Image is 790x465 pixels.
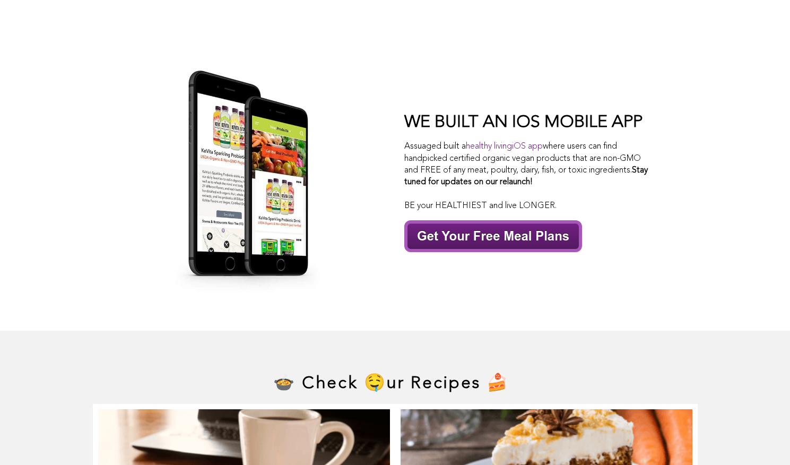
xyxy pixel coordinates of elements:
[404,113,654,133] div: WE BUILT AN IOS MOBILE APP
[404,142,512,151] span: Assuaged built a
[404,202,557,210] span: BE your HEALTHIEST and live LONGER.
[737,414,790,465] iframe: Chat Widget
[404,220,582,252] img: Get Your Free Meal Plans
[512,142,543,151] a: iOS app
[173,71,321,294] img: Products-Mockup-002
[273,373,509,393] h2: 🍲 Check 🤤ur Recipes 🍰
[466,142,512,151] a: healthy living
